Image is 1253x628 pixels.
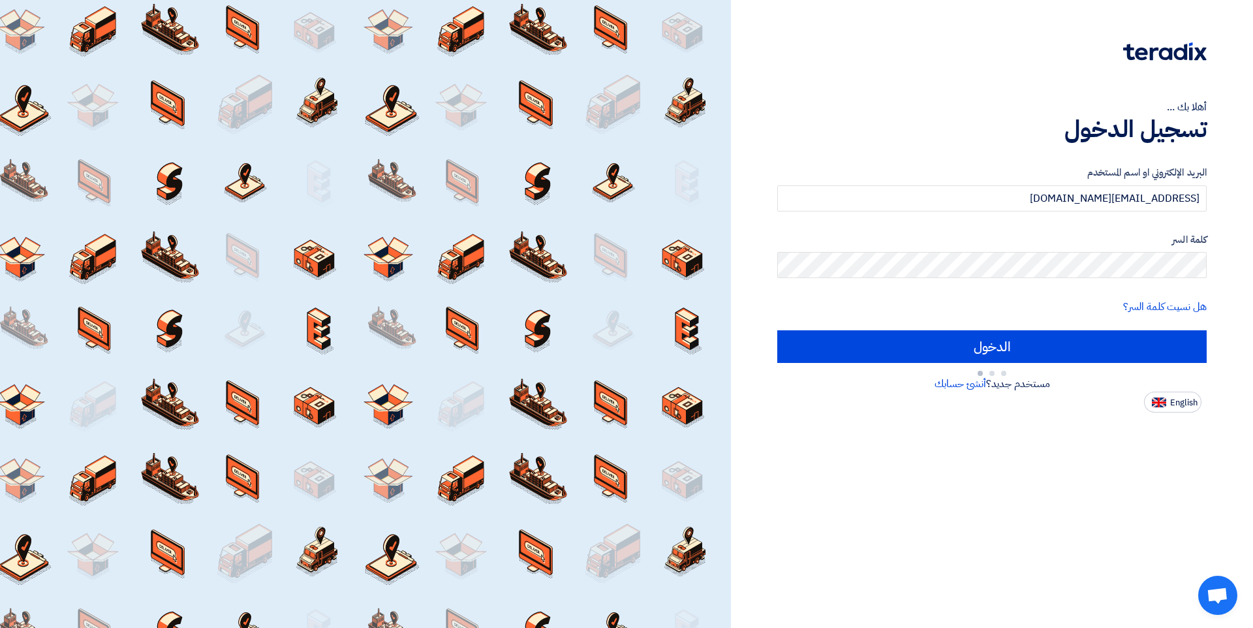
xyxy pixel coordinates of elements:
a: هل نسيت كلمة السر؟ [1123,299,1207,315]
div: مستخدم جديد؟ [777,376,1207,392]
button: English [1144,392,1201,413]
a: أنشئ حسابك [935,376,986,392]
label: البريد الإلكتروني او اسم المستخدم [777,165,1207,180]
h1: تسجيل الدخول [777,115,1207,144]
div: Open chat [1198,576,1237,615]
img: en-US.png [1152,398,1166,407]
input: الدخول [777,330,1207,363]
input: أدخل بريد العمل الإلكتروني او اسم المستخدم الخاص بك ... [777,185,1207,212]
label: كلمة السر [777,232,1207,247]
div: أهلا بك ... [777,99,1207,115]
img: Teradix logo [1123,42,1207,61]
span: English [1170,398,1198,407]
